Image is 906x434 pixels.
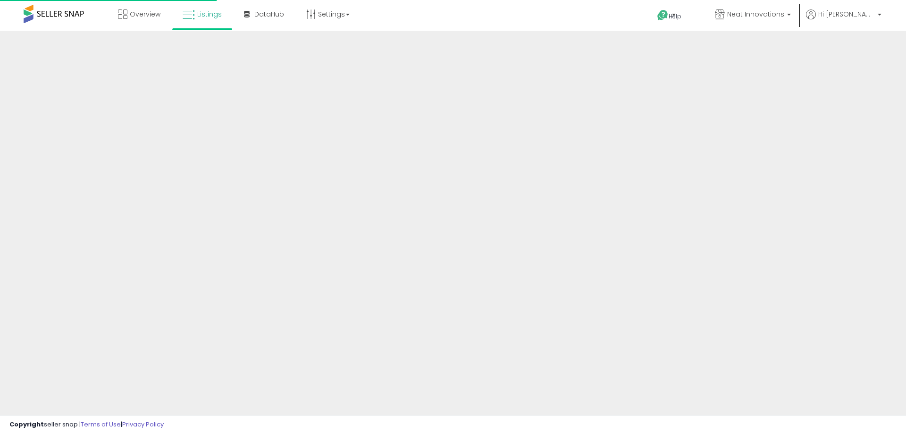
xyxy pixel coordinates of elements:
[130,9,160,19] span: Overview
[122,420,164,429] a: Privacy Policy
[81,420,121,429] a: Terms of Use
[727,9,784,19] span: Neat Innovations
[9,420,164,429] div: seller snap | |
[254,9,284,19] span: DataHub
[9,420,44,429] strong: Copyright
[818,9,875,19] span: Hi [PERSON_NAME]
[657,9,669,21] i: Get Help
[650,2,700,31] a: Help
[197,9,222,19] span: Listings
[669,12,681,20] span: Help
[806,9,881,31] a: Hi [PERSON_NAME]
